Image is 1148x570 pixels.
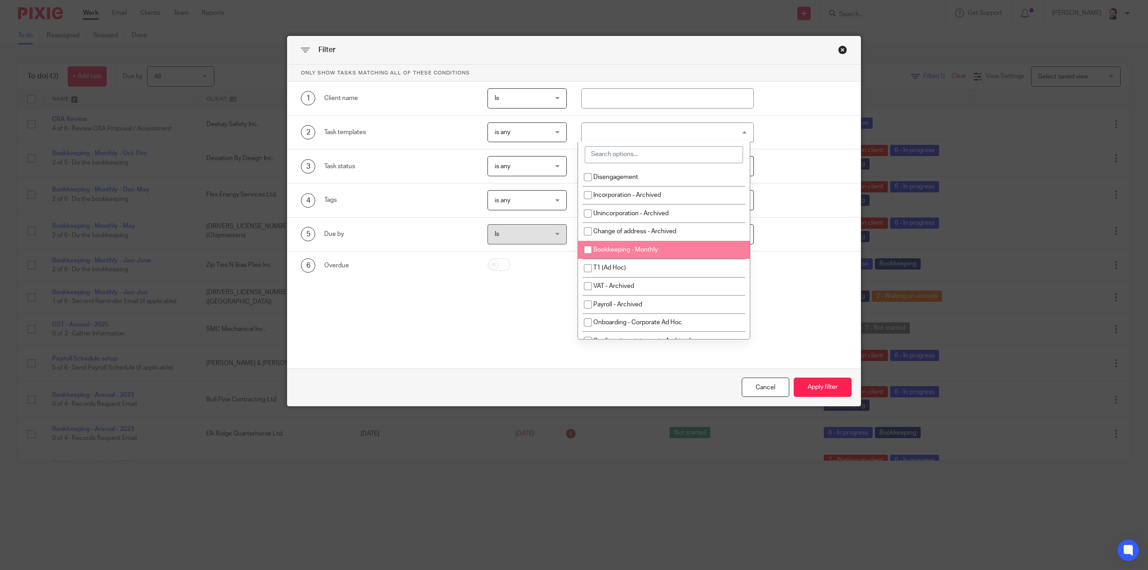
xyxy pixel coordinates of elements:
[287,65,861,82] p: Only show tasks matching all of these conditions
[593,265,626,271] span: T1 (Ad Hoc)
[301,258,315,273] div: 6
[593,319,682,326] span: Onboarding - Corporate Ad Hoc
[593,192,661,198] span: Incorporation - Archived
[495,129,510,135] span: is any
[794,378,852,397] button: Apply filter
[495,163,510,170] span: is any
[593,247,658,253] span: Bookkeeping - Monthly
[495,197,510,204] span: is any
[301,125,315,139] div: 2
[324,162,474,171] div: Task status
[318,46,335,53] span: Filter
[324,94,474,103] div: Client name
[324,230,474,239] div: Due by
[301,227,315,241] div: 5
[838,45,847,54] div: Close this dialog window
[324,196,474,205] div: Tags
[301,159,315,174] div: 3
[742,378,789,397] div: Close this dialog window
[593,283,634,289] span: VAT - Archived
[593,301,642,308] span: Payroll - Archived
[593,210,669,217] span: Unincorporation - Archived
[593,338,691,344] span: Confirmation statement - Archived
[585,146,743,163] input: Search options...
[593,174,638,180] span: Disengagement
[301,91,315,105] div: 1
[324,128,474,137] div: Task templates
[301,193,315,208] div: 4
[324,261,474,270] div: Overdue
[495,95,499,101] span: Is
[495,231,499,237] span: Is
[593,228,676,235] span: Change of address - Archived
